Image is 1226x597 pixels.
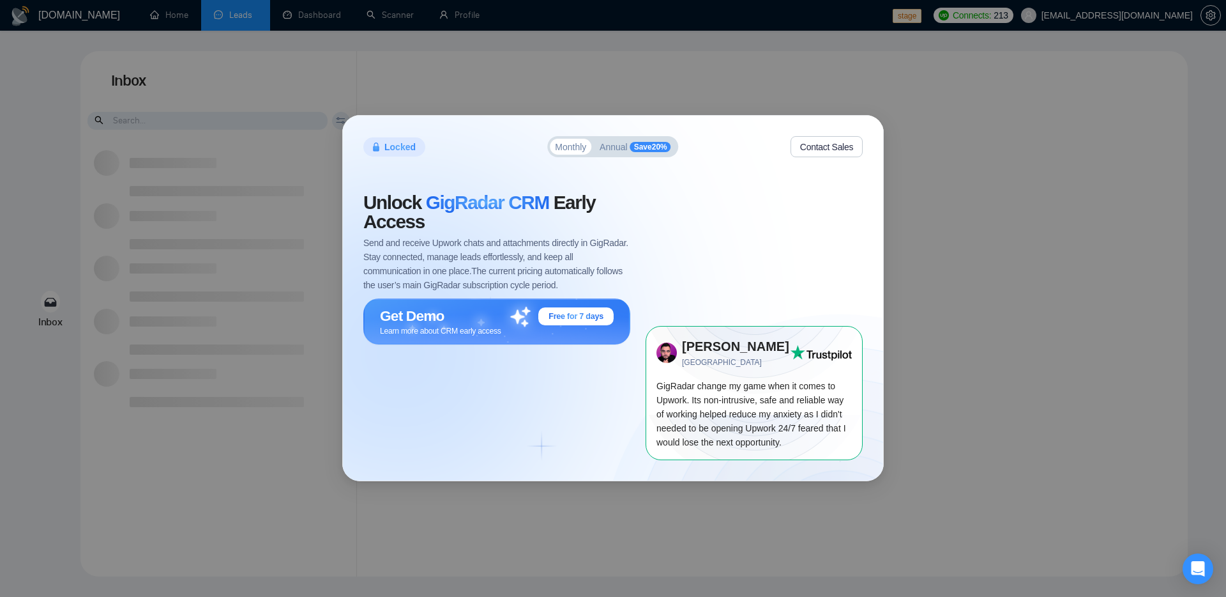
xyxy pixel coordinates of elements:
[384,140,416,154] span: Locked
[549,311,603,322] span: Free for 7 days
[555,143,586,151] span: Monthly
[380,307,444,325] span: Get Demo
[791,346,852,361] img: Trust Pilot
[550,139,591,155] button: Monthly
[380,327,501,336] span: Learn more about CRM early access
[600,143,628,151] span: Annual
[594,139,676,155] button: AnnualSave20%
[682,357,791,369] span: [GEOGRAPHIC_DATA]
[363,236,630,292] span: Send and receive Upwork chats and attachments directly in GigRadar. Stay connected, manage leads ...
[682,339,789,353] strong: [PERSON_NAME]
[656,382,846,448] span: GigRadar change my game when it comes to Upwork. Its non-intrusive, safe and reliable way of work...
[630,142,671,152] span: Save 20 %
[363,193,630,231] span: Unlock Early Access
[363,298,630,350] button: Get DemoFree for 7 daysLearn more about CRM early access
[656,343,677,363] img: 73x73.png
[426,192,549,213] span: GigRadar CRM
[1183,554,1213,584] div: Open Intercom Messenger
[791,136,863,157] button: Contact Sales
